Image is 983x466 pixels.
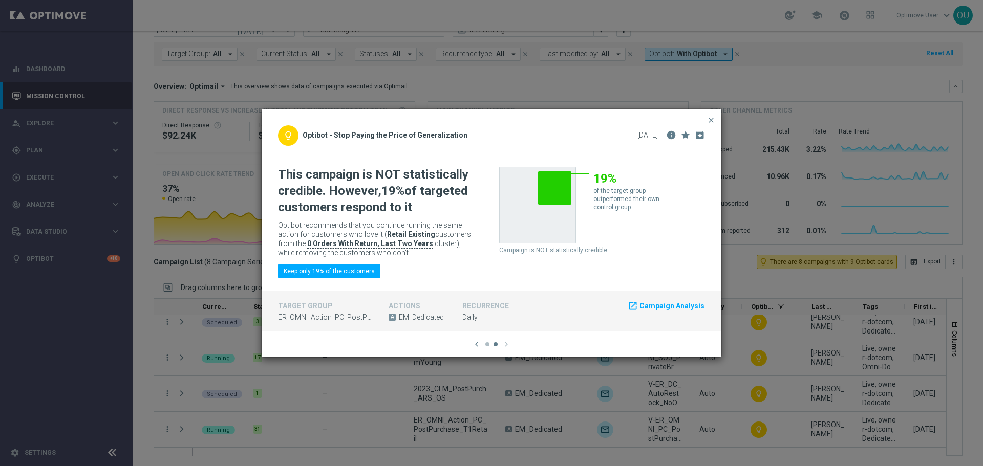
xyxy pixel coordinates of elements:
span: ER_OMNI_Action_PC_PostPurchase_T1Retail [278,313,373,322]
h2: This campaign is NOT statistically credible. However, of targeted customers respond to it [278,166,476,215]
i: info [666,130,676,140]
h4: actions [389,302,447,310]
span: [DATE] [637,131,658,140]
i: archive [695,130,705,140]
b: Retail Existing [387,230,435,238]
h4: recurrence [462,302,521,310]
span: Campaign Analysis [639,301,704,311]
p: Campaign is NOT statistically credible [499,246,705,254]
i: lightbulb_outline [283,130,293,141]
span: close [707,116,715,124]
p: of the target group outperformed their own control group [593,187,665,211]
span: A [389,314,396,321]
span: Optibot - [303,131,332,140]
b: 0 Orders With Return, Last Two Years [307,239,433,248]
button: archive [692,127,705,140]
i: launch [628,301,638,311]
i: star [680,130,691,140]
h2: 19% [593,170,665,187]
h4: target group [278,302,373,310]
button: Keep only 19% of the customers [278,264,380,278]
b: 19% [381,184,404,198]
button: star [678,127,691,140]
button: chevron_left [472,340,481,349]
span: EM_Dedicated [399,313,444,322]
button: info [666,127,676,140]
span: Optibot recommends that you continue running the same action for customers who love it ( customer... [278,221,471,248]
span: Daily [462,313,478,322]
strong: Stop Paying the Price of Generalization [334,131,467,139]
i: chevron_right [502,340,511,349]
